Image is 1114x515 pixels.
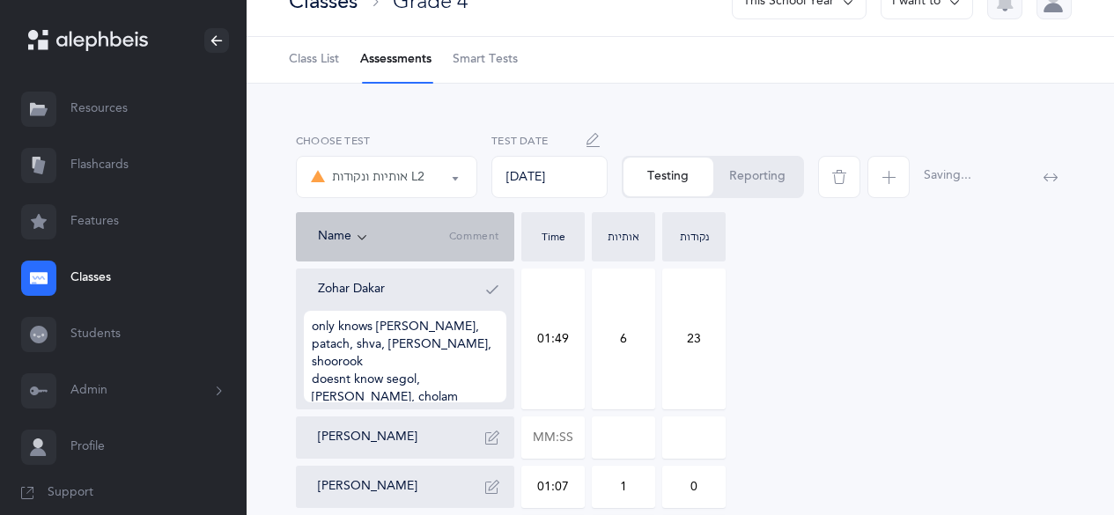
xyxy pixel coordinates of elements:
label: Test Date [491,133,608,149]
span: Class List [289,51,339,69]
span: Support [48,484,93,502]
div: נקודות [667,232,721,242]
div: אותיות [596,232,651,242]
span: Comment [449,230,499,244]
button: Zohar Dakar [318,281,385,298]
div: Time [526,232,580,242]
input: MM:SS [522,417,584,458]
div: אותיות ונקודות L2 [311,166,424,188]
span: Smart Tests [453,51,518,69]
div: [DATE] [491,156,608,198]
input: MM:SS [522,269,584,408]
button: Reporting [713,158,802,196]
label: Choose test [296,133,477,149]
button: אותיות ונקודות L2 [296,156,477,198]
button: [PERSON_NAME] [318,478,417,496]
input: MM:SS [522,467,584,507]
span: Saving... [924,168,971,182]
div: Name [318,227,449,246]
button: [PERSON_NAME] [318,429,417,446]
